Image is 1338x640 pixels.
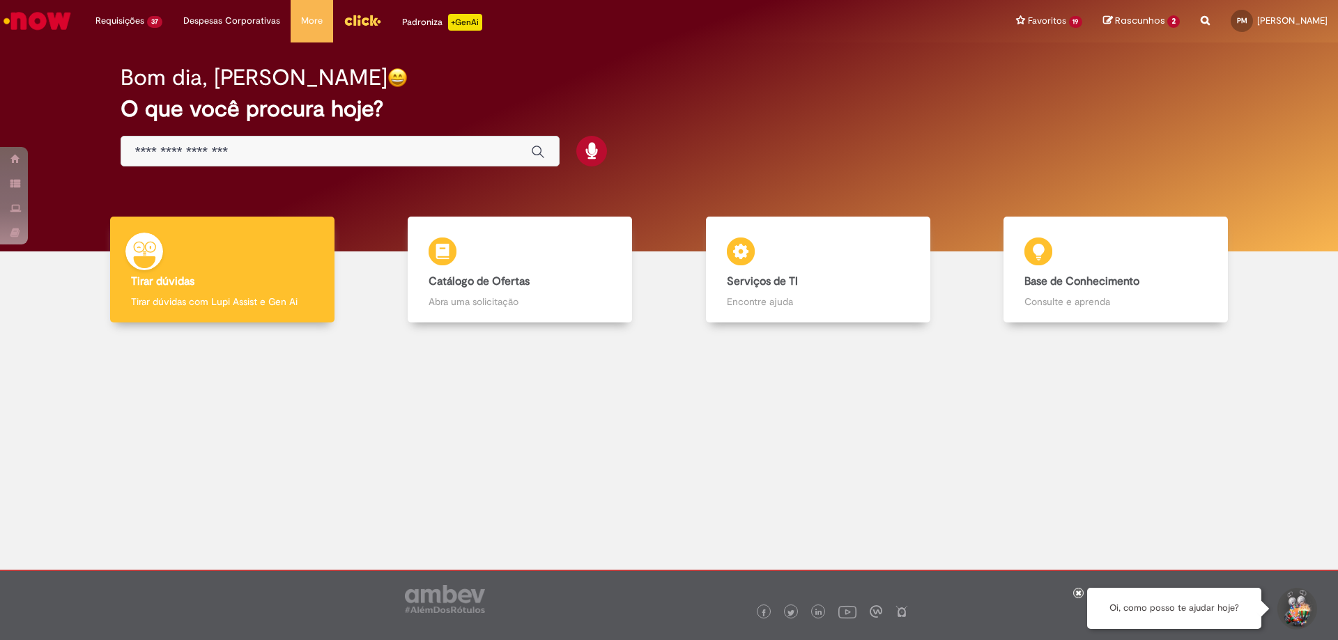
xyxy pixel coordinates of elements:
img: logo_footer_youtube.png [838,602,856,621]
h2: Bom dia, [PERSON_NAME] [121,65,387,90]
a: Base de Conhecimento Consulte e aprenda [967,217,1266,323]
img: logo_footer_twitter.png [787,609,794,616]
img: happy-face.png [387,68,408,88]
div: Padroniza [402,14,482,31]
span: 2 [1167,15,1180,28]
p: Encontre ajuda [727,295,909,309]
p: Consulte e aprenda [1024,295,1207,309]
span: PM [1237,16,1247,25]
p: +GenAi [448,14,482,31]
b: Catálogo de Ofertas [429,274,530,288]
img: logo_footer_facebook.png [760,609,767,616]
a: Serviços de TI Encontre ajuda [669,217,967,323]
span: [PERSON_NAME] [1257,15,1328,26]
a: Catálogo de Ofertas Abra uma solicitação [371,217,670,323]
div: Oi, como posso te ajudar hoje? [1087,588,1261,629]
img: logo_footer_linkedin.png [815,609,822,617]
h2: O que você procura hoje? [121,97,1218,121]
img: logo_footer_naosei.png [895,605,908,618]
p: Tirar dúvidas com Lupi Assist e Gen Ai [131,295,314,309]
img: ServiceNow [1,7,73,35]
span: Despesas Corporativas [183,14,280,28]
img: logo_footer_workplace.png [870,605,882,618]
b: Serviços de TI [727,274,798,288]
span: 37 [147,16,162,28]
span: Favoritos [1028,14,1066,28]
span: Rascunhos [1115,14,1165,27]
a: Tirar dúvidas Tirar dúvidas com Lupi Assist e Gen Ai [73,217,371,323]
b: Base de Conhecimento [1024,274,1139,288]
b: Tirar dúvidas [131,274,194,288]
a: Rascunhos [1103,15,1180,28]
span: Requisições [95,14,144,28]
button: Iniciar Conversa de Suporte [1275,588,1317,630]
p: Abra uma solicitação [429,295,611,309]
span: More [301,14,323,28]
span: 19 [1069,16,1083,28]
img: click_logo_yellow_360x200.png [344,10,381,31]
img: logo_footer_ambev_rotulo_gray.png [405,585,485,613]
